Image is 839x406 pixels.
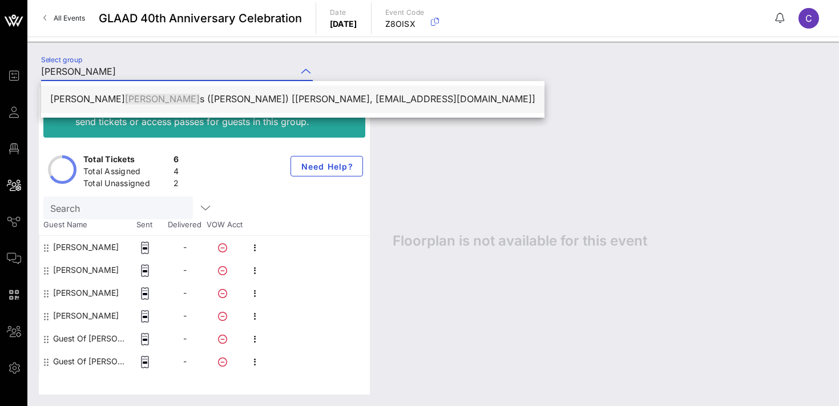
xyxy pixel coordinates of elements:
[183,242,187,252] span: -
[183,333,187,343] span: -
[83,178,169,192] div: Total Unassigned
[183,288,187,298] span: -
[53,304,119,327] div: Matthew McDermott
[385,7,425,18] p: Event Code
[39,219,124,231] span: Guest Name
[183,265,187,275] span: -
[174,166,179,180] div: 4
[54,14,85,22] span: All Events
[53,327,125,350] div: Guest Of Whitman Insight Strategies
[183,356,187,366] span: -
[330,18,357,30] p: [DATE]
[393,232,647,250] span: Floorplan is not available for this event
[805,13,812,24] span: C
[300,162,353,171] span: Need Help?
[37,9,92,27] a: All Events
[183,311,187,320] span: -
[291,156,363,176] button: Need Help?
[174,154,179,168] div: 6
[204,219,244,231] span: VOW Acct
[385,18,425,30] p: Z8OISX
[41,55,82,64] label: Select group
[174,178,179,192] div: 2
[53,236,119,259] div: Bernard Whitman
[99,10,302,27] span: GLAAD 40th Anniversary Celebration
[83,166,169,180] div: Total Assigned
[330,7,357,18] p: Date
[50,94,535,104] div: [PERSON_NAME] s ([PERSON_NAME]) [[PERSON_NAME], [EMAIL_ADDRESS][DOMAIN_NAME]]
[53,282,119,304] div: Dillion Jones
[124,219,164,231] span: Sent
[798,8,819,29] div: C
[125,93,200,104] span: [PERSON_NAME]
[83,154,169,168] div: Total Tickets
[53,259,119,282] div: Constantin Mitides
[53,350,125,373] div: Guest Of Whitman Insight Strategies
[164,219,204,231] span: Delivered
